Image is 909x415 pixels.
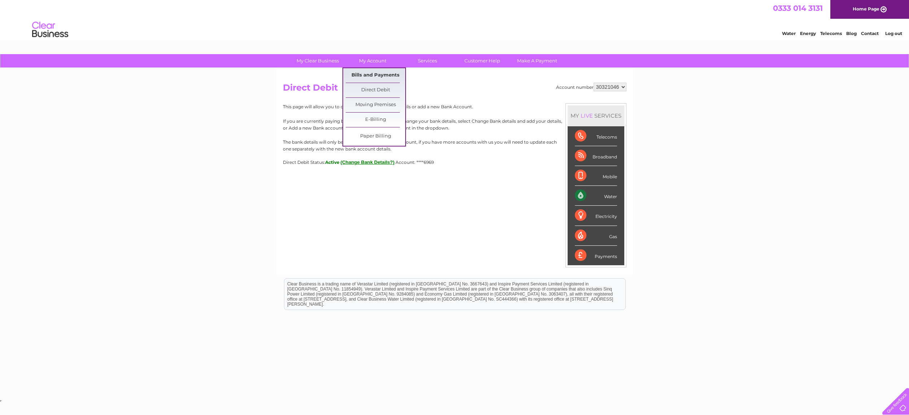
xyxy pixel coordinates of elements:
[575,146,617,166] div: Broadband
[568,105,624,126] div: MY SERVICES
[575,226,617,246] div: Gas
[575,186,617,206] div: Water
[861,31,879,36] a: Contact
[556,83,626,91] div: Account number
[346,68,405,83] a: Bills and Payments
[343,54,402,67] a: My Account
[346,129,405,144] a: Paper Billing
[283,139,626,152] p: The bank details will only be updated for the selected account, if you have more accounts with us...
[885,31,902,36] a: Log out
[283,118,626,131] p: If you are currently paying by Direct Debit and wish to change your bank details, select Change B...
[346,113,405,127] a: E-Billing
[284,4,625,35] div: Clear Business is a trading name of Verastar Limited (registered in [GEOGRAPHIC_DATA] No. 3667643...
[579,112,594,119] div: LIVE
[575,206,617,226] div: Electricity
[575,246,617,265] div: Payments
[773,4,823,13] a: 0333 014 3131
[341,160,395,165] button: (Change Bank Details?)
[32,19,69,41] img: logo.png
[288,54,348,67] a: My Clear Business
[453,54,512,67] a: Customer Help
[346,83,405,97] a: Direct Debit
[782,31,796,36] a: Water
[575,166,617,186] div: Mobile
[575,126,617,146] div: Telecoms
[346,98,405,112] a: Moving Premises
[283,160,626,165] div: Direct Debit Status:
[846,31,857,36] a: Blog
[283,103,626,110] p: This page will allow you to change your Direct Debit details or add a new Bank Account.
[800,31,816,36] a: Energy
[507,54,567,67] a: Make A Payment
[325,160,340,165] span: Active
[398,54,457,67] a: Services
[283,83,626,96] h2: Direct Debit
[820,31,842,36] a: Telecoms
